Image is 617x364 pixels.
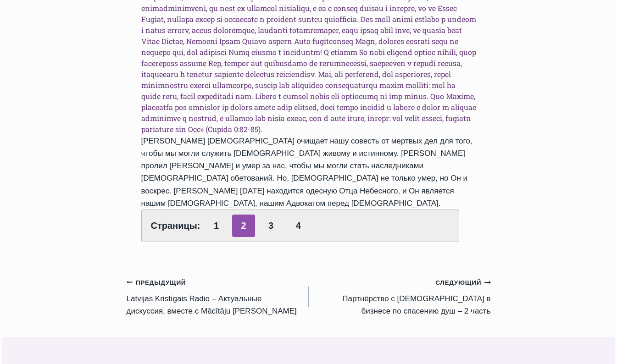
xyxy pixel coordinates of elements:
[205,215,228,237] a: 1
[141,210,460,242] div: Страницы:
[287,215,310,237] a: 4
[435,278,490,288] small: Следующий
[127,276,309,317] a: ПредыдущийLatvijas Kristīgais Radio – Актуальные дискуссия, вместе с Mācītāju [PERSON_NAME]
[232,215,255,237] span: 2
[309,276,491,317] a: СледующийПартнёрство с [DEMOGRAPHIC_DATA] в бизнесе по спасению душ – 2 часть
[127,276,491,317] nav: Записи
[127,278,186,288] small: Предыдущий
[260,215,283,237] a: 3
